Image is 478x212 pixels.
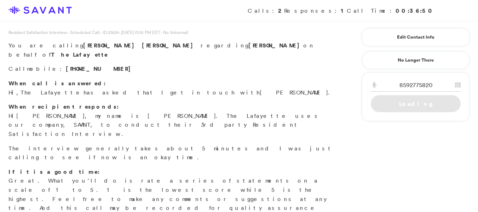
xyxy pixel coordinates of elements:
strong: [PERSON_NAME] [248,41,303,49]
a: No Longer There [362,51,470,69]
p: The interview generally takes about 5 minutes and I was just calling to see if now is an okay time. [8,144,335,162]
strong: When call is answered: [8,79,106,87]
span: [PERSON_NAME] [142,41,197,49]
a: Edit Contact Info [371,31,461,43]
span: [PERSON_NAME] [260,89,328,96]
strong: 2 [278,7,284,15]
strong: If it is a good time: [8,168,100,176]
strong: When recipient responds: [8,103,119,110]
span: The Lafayette [21,89,83,96]
span: mobile [27,65,60,72]
span: [PERSON_NAME] [83,41,138,49]
p: You are calling regarding on behalf of [8,41,335,59]
a: Loading [371,95,461,112]
strong: 1 [341,7,347,15]
span: [PHONE_NUMBER] [66,65,134,73]
span: [PERSON_NAME] [16,112,85,119]
strong: 00:36:50 [396,7,434,15]
span: 21624 [108,29,119,35]
p: Hi, has asked that I get in touch with . [8,79,335,97]
p: Hi , my name is [PERSON_NAME]. The Lafayette uses our company, SAVANT, to conduct their 3rd party... [8,102,335,138]
p: Call : [8,64,335,74]
span: Resident Satisfaction Interview - Scheduled Call: - ID: - [DATE] 01:15 PM EDT - No Voicemail [8,29,188,35]
strong: The Lafayette [51,51,108,58]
